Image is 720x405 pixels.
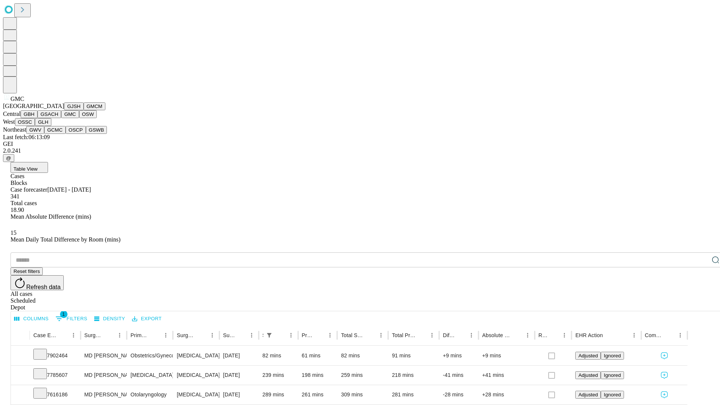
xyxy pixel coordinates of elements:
[275,330,286,340] button: Sort
[58,330,68,340] button: Sort
[629,330,639,340] button: Menu
[130,346,169,365] div: Obstetrics/Gynecology
[456,330,466,340] button: Sort
[538,332,548,338] div: Resolved in EHR
[3,103,64,109] span: [GEOGRAPHIC_DATA]
[54,313,89,325] button: Show filters
[575,332,603,338] div: EHR Action
[104,330,114,340] button: Sort
[66,126,86,134] button: OSCP
[84,366,123,385] div: MD [PERSON_NAME]
[3,111,21,117] span: Central
[15,388,26,402] button: Expand
[601,371,624,379] button: Ignored
[604,330,614,340] button: Sort
[21,110,37,118] button: GBH
[10,275,64,290] button: Refresh data
[325,330,335,340] button: Menu
[130,332,149,338] div: Primary Service
[262,346,294,365] div: 82 mins
[482,332,511,338] div: Absolute Difference
[604,392,621,397] span: Ignored
[35,118,51,126] button: GLH
[578,392,598,397] span: Adjusted
[223,346,255,365] div: [DATE]
[264,330,274,340] button: Show filters
[392,366,435,385] div: 218 mins
[6,155,11,161] span: @
[601,352,624,360] button: Ignored
[13,166,37,172] span: Table View
[575,352,601,360] button: Adjusted
[482,385,531,404] div: +28 mins
[114,330,125,340] button: Menu
[196,330,207,340] button: Sort
[33,366,77,385] div: 7785607
[466,330,477,340] button: Menu
[223,366,255,385] div: [DATE]
[3,147,717,154] div: 2.0.241
[314,330,325,340] button: Sort
[578,353,598,358] span: Adjusted
[130,313,163,325] button: Export
[416,330,427,340] button: Sort
[10,162,48,173] button: Table View
[392,346,435,365] div: 91 mins
[160,330,171,340] button: Menu
[15,369,26,382] button: Expand
[341,385,384,404] div: 309 mins
[10,193,19,199] span: 341
[302,366,334,385] div: 198 mins
[575,391,601,399] button: Adjusted
[26,284,61,290] span: Refresh data
[10,186,47,193] span: Case forecaster
[664,330,675,340] button: Sort
[365,330,376,340] button: Sort
[482,366,531,385] div: +41 mins
[130,385,169,404] div: Otolaryngology
[61,110,79,118] button: GMC
[177,385,215,404] div: [MEDICAL_DATA] [MEDICAL_DATA] INTACT OR RECONSTRUCTED WALL
[10,207,24,213] span: 18.90
[549,330,559,340] button: Sort
[86,126,107,134] button: GSWB
[604,353,621,358] span: Ignored
[44,126,66,134] button: GCMC
[392,385,435,404] div: 281 mins
[236,330,246,340] button: Sort
[84,385,123,404] div: MD [PERSON_NAME] [PERSON_NAME] Md
[177,332,195,338] div: Surgery Name
[264,330,274,340] div: 1 active filter
[26,126,44,134] button: GWV
[68,330,79,340] button: Menu
[246,330,257,340] button: Menu
[443,366,475,385] div: -41 mins
[79,110,97,118] button: OSW
[522,330,533,340] button: Menu
[578,372,598,378] span: Adjusted
[3,118,15,125] span: West
[341,366,384,385] div: 259 mins
[207,330,217,340] button: Menu
[84,102,105,110] button: GMCM
[33,385,77,404] div: 7616186
[341,346,384,365] div: 82 mins
[559,330,570,340] button: Menu
[302,332,314,338] div: Predicted In Room Duration
[604,372,621,378] span: Ignored
[130,366,169,385] div: [MEDICAL_DATA]
[302,346,334,365] div: 61 mins
[286,330,296,340] button: Menu
[601,391,624,399] button: Ignored
[675,330,685,340] button: Menu
[512,330,522,340] button: Sort
[262,385,294,404] div: 289 mins
[262,366,294,385] div: 239 mins
[10,200,37,206] span: Total cases
[443,346,475,365] div: +9 mins
[3,141,717,147] div: GEI
[60,310,67,318] span: 1
[13,268,40,274] span: Reset filters
[3,134,50,140] span: Last fetch: 06:13:09
[3,126,26,133] span: Northeast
